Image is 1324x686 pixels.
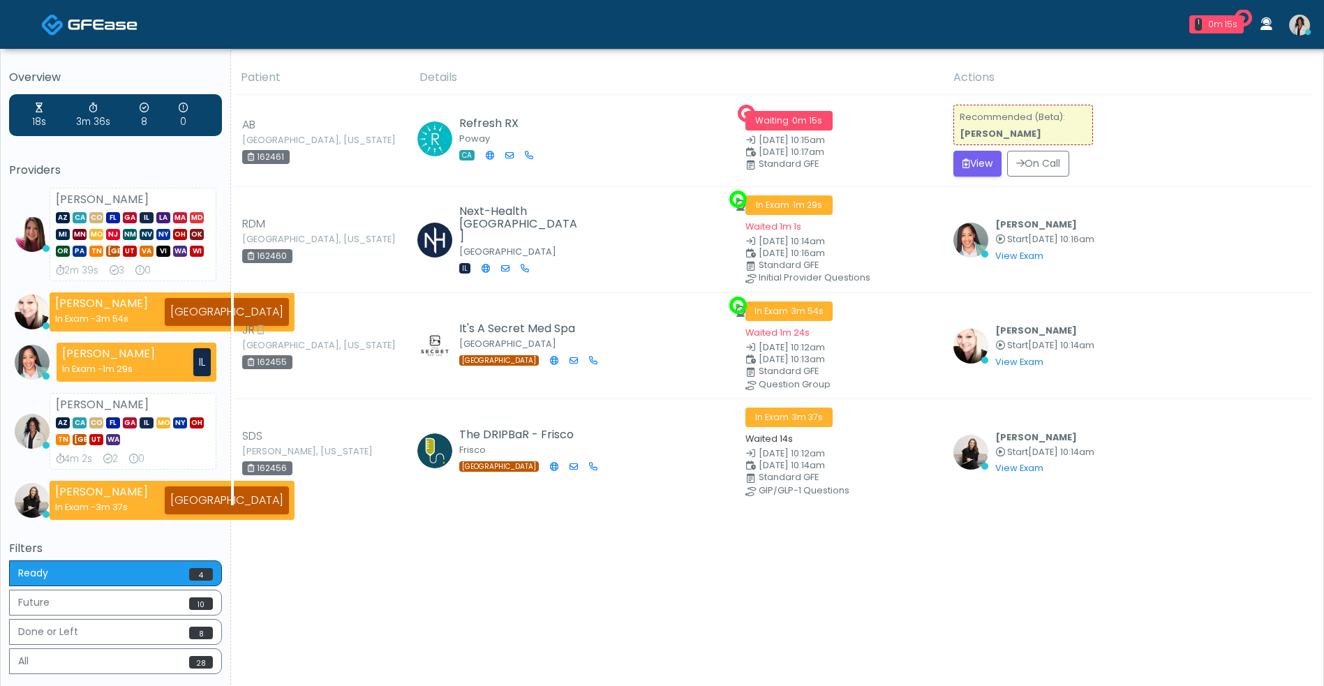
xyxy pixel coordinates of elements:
span: UT [123,246,137,257]
small: Started at [995,235,1094,244]
span: GA [123,417,137,428]
img: Megan McComy [15,217,50,252]
b: [PERSON_NAME] [995,325,1077,336]
small: [GEOGRAPHIC_DATA] [459,338,556,350]
span: JR [242,322,255,338]
span: [DATE] 10:13am [759,353,825,365]
img: Cyrus Driver [417,433,452,468]
span: Waiting · [745,111,833,131]
span: [DATE] 10:14am [1028,339,1094,351]
span: [DATE] 10:14am [759,235,825,247]
h5: Overview [9,71,222,84]
span: 0m 15s [792,114,822,126]
small: [PERSON_NAME], [US_STATE] [242,447,319,456]
small: Scheduled Time [745,148,937,157]
div: Standard GFE [759,473,950,482]
div: GIP/GLP-1 Questions [759,486,950,495]
small: Scheduled Time [745,355,937,364]
div: In Exam - [62,362,155,375]
div: 162461 [242,150,290,164]
strong: [PERSON_NAME] [55,484,148,500]
strong: [PERSON_NAME] [56,396,149,412]
span: [DATE] 10:16am [759,247,825,259]
img: Docovia [41,13,64,36]
span: 1m 29s [793,199,822,211]
span: NY [173,417,187,428]
div: Standard GFE [759,367,950,375]
img: Sydney Lundberg [15,483,50,518]
div: 1 [1195,18,1202,31]
th: Details [411,61,945,95]
span: WA [173,246,187,257]
h5: Providers [9,164,222,177]
span: Start [1007,446,1028,458]
div: 0 [135,264,151,278]
span: UT [89,434,103,445]
span: [GEOGRAPHIC_DATA] [459,461,539,472]
span: RDM [242,216,265,232]
span: OR [56,246,70,257]
strong: [PERSON_NAME] [960,128,1041,140]
span: [DATE] 10:12am [759,341,825,353]
span: [DATE] 10:14am [759,459,825,471]
span: GA [123,212,137,223]
span: PA [73,246,87,257]
div: 0 [129,452,144,466]
span: In Exam · [745,301,833,321]
span: 1m 29s [103,363,133,375]
strong: [PERSON_NAME] [62,345,155,361]
div: Question Group [759,380,950,389]
h5: The DRIPBaR - Frisco [459,428,581,441]
img: Cynthia Petersen [15,294,50,329]
div: In Exam - [55,500,148,514]
a: 1 0m 15s [1181,10,1252,39]
img: Rachael Hunt [15,414,50,449]
div: 2m 39s [56,264,98,278]
div: 8 [140,101,149,129]
span: WI [190,246,204,257]
small: Poway [459,133,490,144]
h5: Next-Health [GEOGRAPHIC_DATA] [459,205,581,243]
h5: It's A Secret Med Spa [459,322,581,335]
img: Sydney Lundberg [953,435,988,470]
div: 3m 36s [76,101,110,129]
img: Jennifer Ekeh [953,223,988,258]
div: Standard GFE [759,160,950,168]
small: Recommended (Beta): [960,111,1065,140]
span: OH [173,229,187,240]
div: [GEOGRAPHIC_DATA] [165,486,289,514]
b: [PERSON_NAME] [995,218,1077,230]
span: MO [89,229,103,240]
div: IL [193,348,211,376]
span: In Exam · [745,408,833,427]
div: Basic example [9,560,222,678]
div: 0 [179,101,188,129]
span: 3m 54s [791,305,824,317]
button: On Call [1007,151,1069,177]
div: Initial Provider Questions [759,274,950,282]
strong: [PERSON_NAME] [55,295,148,311]
th: Patient [232,61,411,95]
span: CO [89,212,103,223]
h5: Refresh RX [459,117,544,130]
span: NJ [106,229,120,240]
span: VA [140,246,154,257]
a: View Exam [995,356,1043,368]
b: [PERSON_NAME] [995,431,1077,443]
small: [GEOGRAPHIC_DATA] [459,246,556,258]
span: 3m 37s [96,501,128,513]
small: Started at [995,341,1094,350]
span: IL [459,263,470,274]
span: CA [459,150,475,161]
span: CO [89,417,103,428]
span: NV [140,229,154,240]
div: 162460 [242,249,292,263]
span: [DATE] 10:14am [1028,446,1094,458]
span: Start [1007,233,1028,245]
button: View [953,151,1002,177]
span: [DATE] 10:16am [1028,233,1094,245]
img: Diane Allen [417,121,452,156]
button: Done or Left8 [9,619,222,645]
a: View Exam [995,462,1043,474]
span: OK [190,229,204,240]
